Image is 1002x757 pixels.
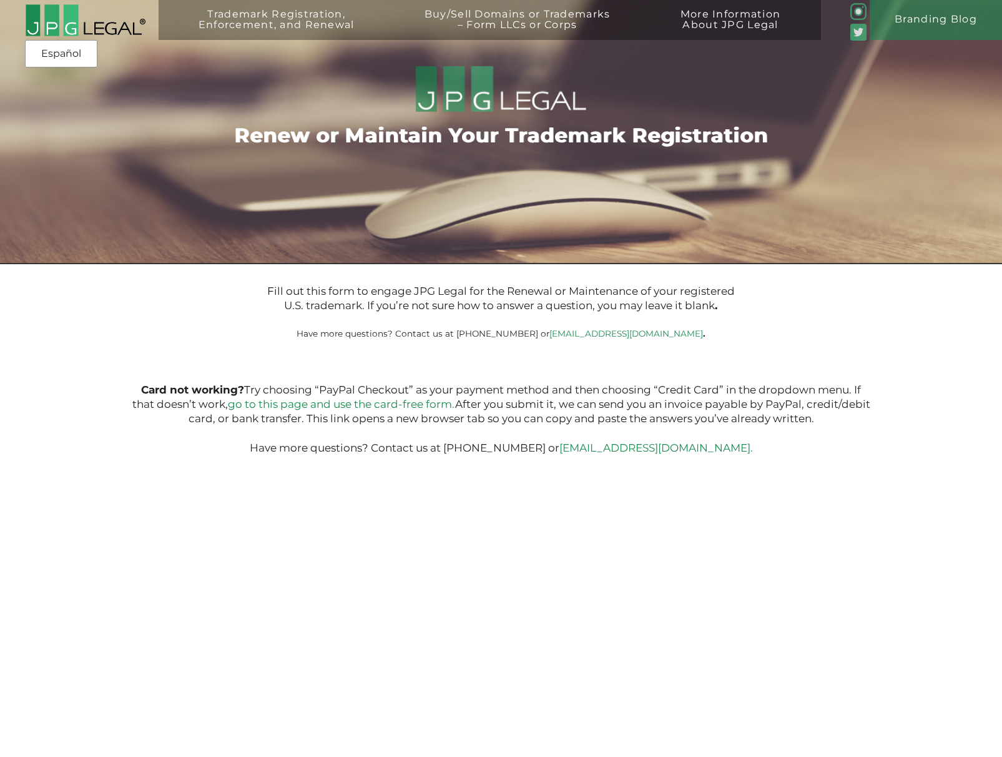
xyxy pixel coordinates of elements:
[559,442,753,454] a: [EMAIL_ADDRESS][DOMAIN_NAME].
[141,383,244,396] b: Card not working?
[549,329,703,339] a: [EMAIL_ADDRESS][DOMAIN_NAME]
[850,24,867,41] img: Twitter_Social_Icon_Rounded_Square_Color-mid-green3-90.png
[395,9,641,49] a: Buy/Sell Domains or Trademarks– Form LLCs or Corps
[651,9,811,49] a: More InformationAbout JPG Legal
[715,299,717,312] b: .
[130,383,872,455] p: Try choosing “PayPal Checkout” as your payment method and then choosing “Credit Card” in the drop...
[260,284,741,314] p: Fill out this form to engage JPG Legal for the Renewal or Maintenance of your registered U.S. tra...
[29,42,94,65] a: Español
[703,329,705,339] b: .
[297,329,705,339] small: Have more questions? Contact us at [PHONE_NUMBER] or
[169,9,385,49] a: Trademark Registration,Enforcement, and Renewal
[25,4,145,36] img: 2016-logo-black-letters-3-r.png
[850,3,867,20] img: glyph-logo_May2016-green3-90.png
[228,398,455,410] a: go to this page and use the card-free form.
